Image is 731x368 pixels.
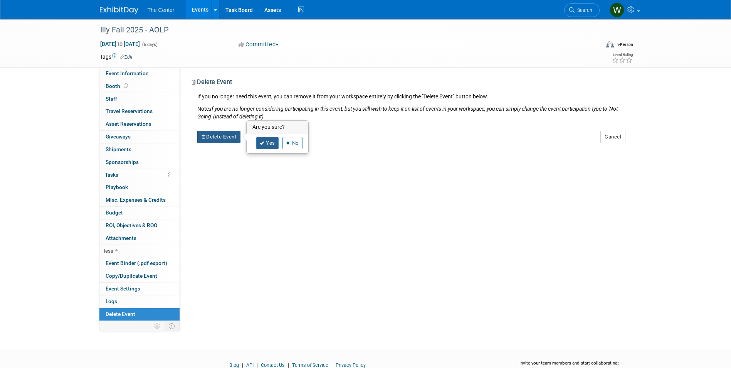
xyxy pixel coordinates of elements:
[615,42,633,47] div: In-Person
[97,23,588,37] div: Illy Fall 2025 - AOLP
[256,137,279,149] a: Yes
[99,143,180,156] a: Shipments
[99,93,180,105] a: Staff
[151,321,164,331] td: Personalize Event Tab Strip
[106,133,131,140] span: Giveaways
[261,362,285,368] a: Contact Us
[106,311,135,317] span: Delete Event
[106,184,128,190] span: Playbook
[99,295,180,308] a: Logs
[99,80,180,93] a: Booth
[236,41,282,49] button: Committed
[120,54,133,60] a: Edit
[99,131,180,143] a: Giveaways
[606,41,614,47] img: Format-Inperson.png
[104,248,113,254] span: less
[106,222,157,228] span: ROI, Objectives & ROO
[336,362,366,368] a: Privacy Policy
[99,257,180,270] a: Event Binder (.pdf export)
[164,321,180,331] td: Toggle Event Tabs
[106,70,149,76] span: Event Information
[105,172,118,178] span: Tasks
[99,219,180,232] a: ROI, Objectives & ROO
[99,308,180,321] a: Delete Event
[116,41,124,47] span: to
[99,169,180,181] a: Tasks
[106,273,157,279] span: Copy/Duplicate Event
[99,207,180,219] a: Budget
[106,285,140,292] span: Event Settings
[575,7,592,13] span: Search
[247,121,308,133] h3: Are you sure?
[564,3,600,17] a: Search
[197,105,626,120] div: Note:
[554,40,634,52] div: Event Format
[197,106,618,120] i: If you are no longer considering participating in this event, but you still wish to keep it on li...
[106,260,167,266] span: Event Binder (.pdf export)
[99,194,180,206] a: Misc. Expenses & Credits
[292,362,328,368] a: Terms of Service
[329,362,334,368] span: |
[106,146,131,152] span: Shipments
[99,283,180,295] a: Event Settings
[192,78,626,93] div: Delete Event
[612,53,633,57] div: Event Rating
[99,245,180,257] a: less
[286,362,291,368] span: |
[106,197,166,203] span: Misc. Expenses & Credits
[106,209,123,216] span: Budget
[106,159,139,165] span: Sponsorships
[600,131,625,143] button: Cancel
[106,121,151,127] span: Asset Reservations
[100,41,140,47] span: [DATE] [DATE]
[122,83,129,89] span: Booth not reserved yet
[99,270,180,282] a: Copy/Duplicate Event
[610,3,624,17] img: Whitney Mueller
[141,42,158,47] span: (6 days)
[99,156,180,169] a: Sponsorships
[100,53,133,61] td: Tags
[192,93,626,120] div: If you no longer need this event, you can remove it from your workspace entirely by clicking the ...
[99,118,180,130] a: Asset Reservations
[148,7,175,13] span: The Center
[99,232,180,245] a: Attachments
[282,137,302,149] a: No
[99,68,180,80] a: Event Information
[106,108,153,114] span: Travel Reservations
[106,96,117,102] span: Staff
[99,181,180,194] a: Playbook
[106,235,136,241] span: Attachments
[229,362,239,368] a: Blog
[106,83,129,89] span: Booth
[240,362,245,368] span: |
[106,298,117,304] span: Logs
[197,131,241,143] button: Delete Event
[255,362,260,368] span: |
[99,105,180,118] a: Travel Reservations
[100,7,138,14] img: ExhibitDay
[246,362,254,368] a: API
